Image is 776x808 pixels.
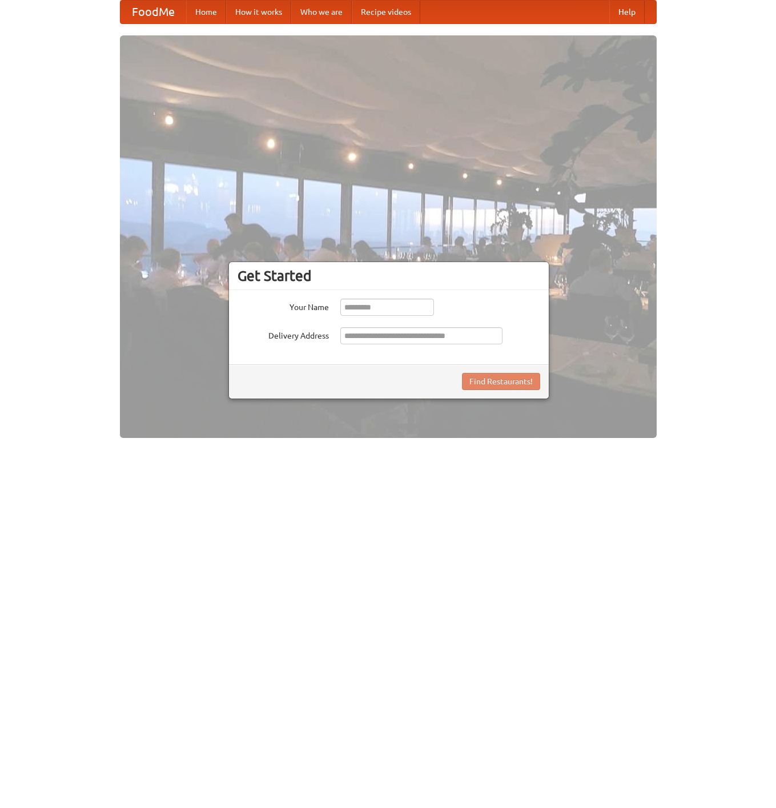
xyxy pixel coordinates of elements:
[238,299,329,313] label: Your Name
[120,1,186,23] a: FoodMe
[186,1,226,23] a: Home
[352,1,420,23] a: Recipe videos
[238,327,329,341] label: Delivery Address
[238,267,540,284] h3: Get Started
[291,1,352,23] a: Who we are
[609,1,645,23] a: Help
[462,373,540,390] button: Find Restaurants!
[226,1,291,23] a: How it works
